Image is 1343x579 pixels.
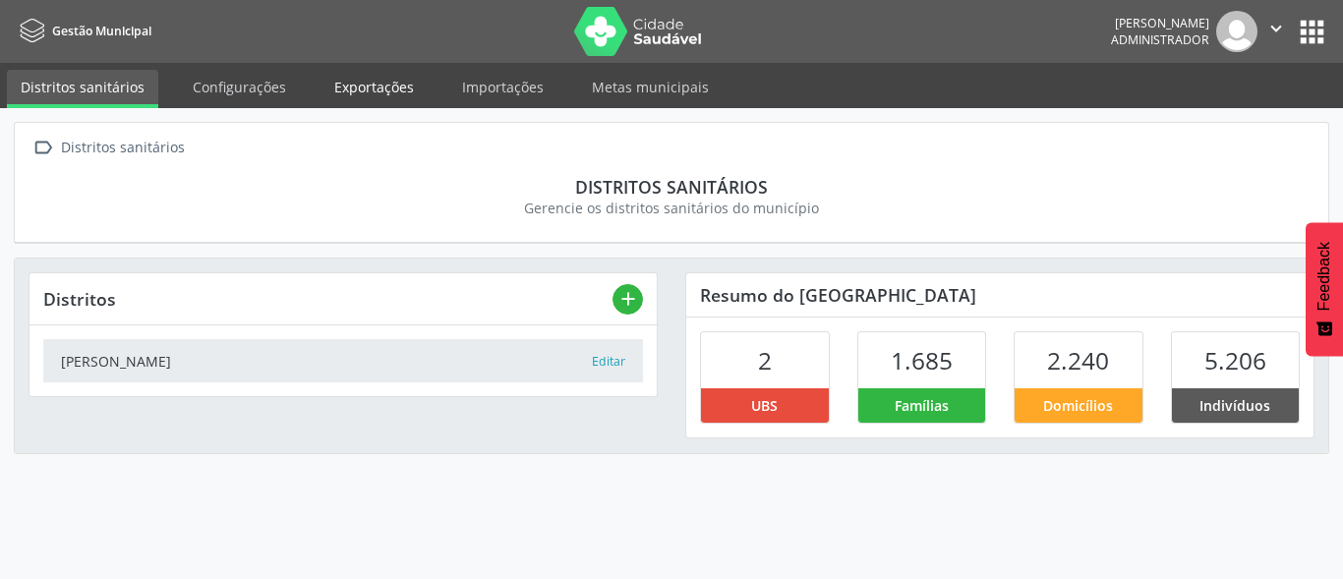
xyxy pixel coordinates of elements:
[7,70,158,108] a: Distritos sanitários
[321,70,428,104] a: Exportações
[29,134,57,162] i: 
[617,288,639,310] i: add
[1047,344,1109,376] span: 2.240
[57,134,188,162] div: Distritos sanitários
[1315,242,1333,311] span: Feedback
[1043,395,1113,416] span: Domicílios
[52,23,151,39] span: Gestão Municipal
[578,70,723,104] a: Metas municipais
[591,352,626,372] button: Editar
[179,70,300,104] a: Configurações
[14,15,151,47] a: Gestão Municipal
[43,339,643,381] a: [PERSON_NAME] Editar
[1257,11,1295,52] button: 
[1204,344,1266,376] span: 5.206
[43,288,613,310] div: Distritos
[751,395,778,416] span: UBS
[895,395,949,416] span: Famílias
[891,344,953,376] span: 1.685
[613,284,643,315] button: add
[1295,15,1329,49] button: apps
[29,134,188,162] a:  Distritos sanitários
[61,351,591,372] div: [PERSON_NAME]
[1111,31,1209,48] span: Administrador
[42,198,1301,218] div: Gerencie os distritos sanitários do município
[1216,11,1257,52] img: img
[758,344,772,376] span: 2
[1199,395,1270,416] span: Indivíduos
[686,273,1314,317] div: Resumo do [GEOGRAPHIC_DATA]
[1111,15,1209,31] div: [PERSON_NAME]
[448,70,557,104] a: Importações
[1306,222,1343,356] button: Feedback - Mostrar pesquisa
[42,176,1301,198] div: Distritos sanitários
[1265,18,1287,39] i: 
